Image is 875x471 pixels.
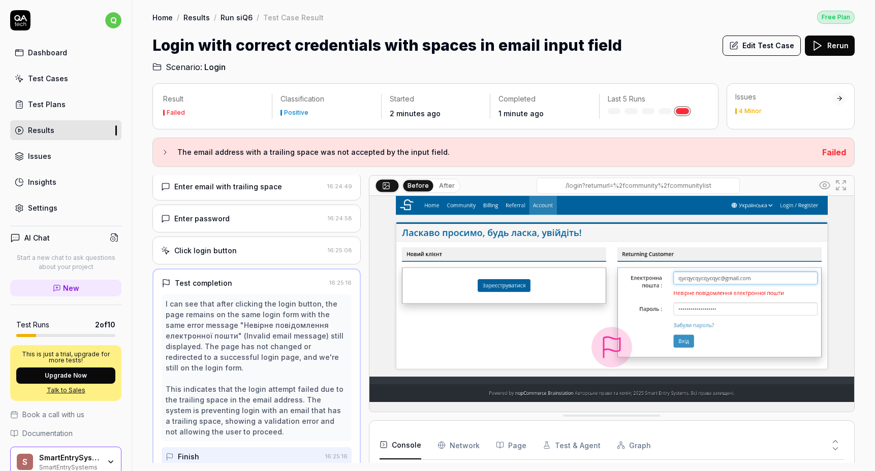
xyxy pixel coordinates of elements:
time: 16:24:49 [327,183,352,190]
a: Book a call with us [10,409,121,420]
a: Insights [10,172,121,192]
a: Results [10,120,121,140]
a: Test Plans [10,94,121,114]
button: Page [496,431,526,459]
button: Network [438,431,480,459]
p: Result [163,94,264,104]
div: Failed [167,110,185,116]
time: 16:25:08 [328,247,352,254]
button: Open in full screen [833,177,849,193]
button: After [435,180,459,191]
div: Settings [28,203,57,213]
a: Test Cases [10,69,121,88]
button: Console [380,431,421,459]
div: Enter email with trailing space [174,181,282,192]
a: Scenario:Login [152,61,226,73]
div: / [177,12,179,22]
span: Book a call with us [22,409,84,420]
div: 4 Minor [739,108,762,114]
span: Failed [822,147,846,157]
div: Dashboard [28,47,67,58]
a: Results [183,12,210,22]
h3: The email address with a trailing space was not accepted by the input field. [177,146,814,158]
a: Dashboard [10,43,121,62]
span: Documentation [22,428,73,439]
span: S [17,454,33,470]
div: Test Case Result [263,12,324,22]
div: Insights [28,177,56,187]
a: Settings [10,198,121,218]
div: SmartEntrySystems [39,453,100,462]
p: Classification [280,94,372,104]
a: New [10,280,121,296]
div: / [214,12,216,22]
p: Completed [498,94,590,104]
button: q [105,10,121,30]
div: Free Plan [817,11,855,24]
div: Enter password [174,213,230,224]
a: Run siQ6 [221,12,253,22]
button: Edit Test Case [723,36,801,56]
div: Test Plans [28,99,66,110]
time: 2 minutes ago [390,109,441,118]
div: Test Cases [28,73,68,84]
div: Issues [735,92,833,102]
div: Finish [178,451,199,462]
button: Show all interative elements [817,177,833,193]
p: Start a new chat to ask questions about your project [10,253,121,272]
div: Issues [28,151,51,161]
p: Started [390,94,482,104]
time: 16:25:16 [325,453,348,460]
p: Last 5 Runs [608,94,700,104]
div: Positive [284,110,308,116]
time: 16:24:58 [328,215,352,222]
div: Click login button [174,245,237,256]
a: Talk to Sales [16,386,115,395]
button: Before [403,180,433,191]
time: 16:25:16 [329,279,352,286]
div: / [257,12,259,22]
a: Home [152,12,173,22]
div: Test completion [175,278,232,288]
button: Rerun [805,36,855,56]
div: I can see that after clicking the login button, the page remains on the same login form with the ... [166,298,348,437]
span: New [63,283,79,293]
button: Finish16:25:16 [162,447,352,466]
span: q [105,12,121,28]
button: Test & Agent [543,431,601,459]
time: 1 minute ago [498,109,544,118]
button: Upgrade Now [16,367,115,384]
a: Issues [10,146,121,166]
p: This is just a trial, upgrade for more tests! [16,351,115,363]
a: Documentation [10,428,121,439]
div: SmartEntrySystems [39,462,100,470]
button: Free Plan [817,10,855,24]
div: Results [28,125,54,136]
button: Graph [617,431,651,459]
button: The email address with a trailing space was not accepted by the input field. [161,146,814,158]
h5: Test Runs [16,320,49,329]
span: Login [204,61,226,73]
span: 2 of 10 [95,319,115,330]
h4: AI Chat [24,232,50,243]
span: Scenario: [164,61,202,73]
h1: Login with correct credentials with spaces in email input field [152,34,622,57]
